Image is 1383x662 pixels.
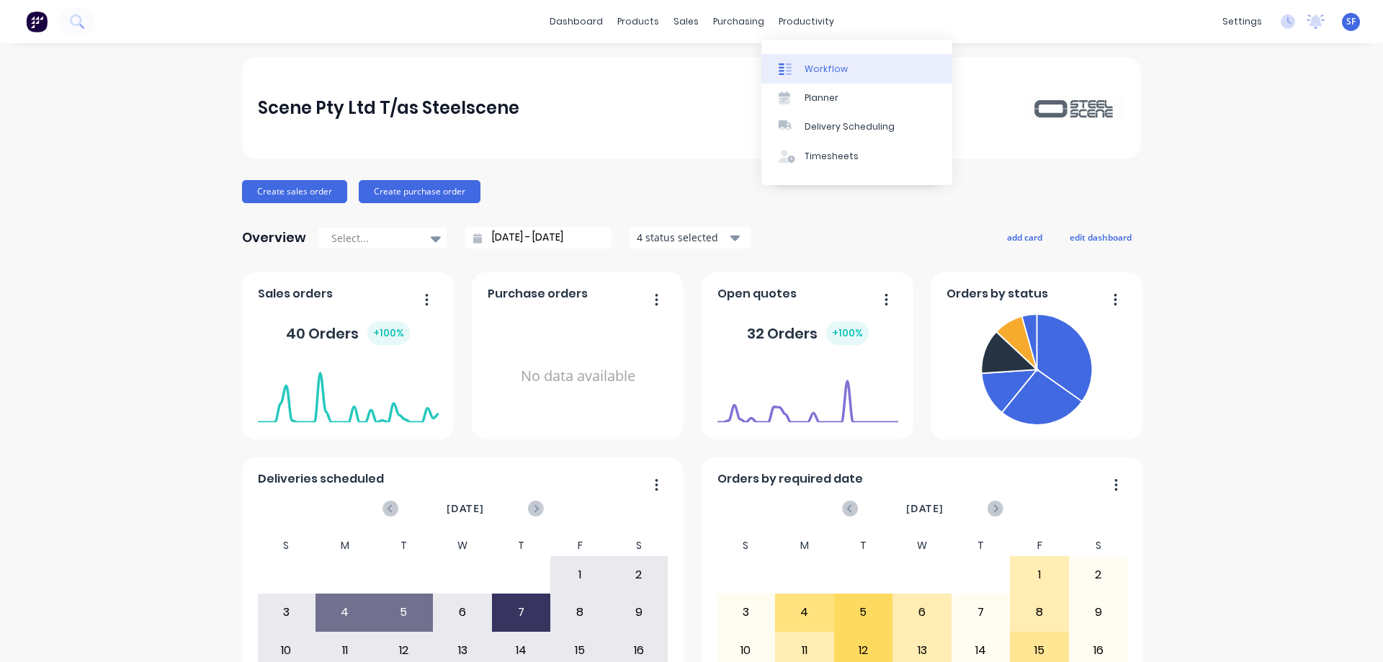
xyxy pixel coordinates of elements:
[805,91,838,104] div: Planner
[492,535,551,556] div: T
[434,594,491,630] div: 6
[610,11,666,32] div: products
[952,535,1011,556] div: T
[805,63,848,76] div: Workflow
[551,594,609,630] div: 8
[666,11,706,32] div: sales
[258,594,315,630] div: 3
[771,11,841,32] div: productivity
[1346,15,1356,28] span: SF
[242,180,347,203] button: Create sales order
[433,535,492,556] div: W
[286,321,410,345] div: 40 Orders
[805,120,895,133] div: Delivery Scheduling
[998,228,1052,246] button: add card
[906,501,944,516] span: [DATE]
[359,180,480,203] button: Create purchase order
[258,285,333,303] span: Sales orders
[946,285,1048,303] span: Orders by status
[367,321,410,345] div: + 100 %
[761,54,952,83] a: Workflow
[637,230,728,245] div: 4 status selected
[315,535,375,556] div: M
[805,150,859,163] div: Timesheets
[952,594,1010,630] div: 7
[1070,594,1127,630] div: 9
[550,535,609,556] div: F
[1011,594,1068,630] div: 8
[26,11,48,32] img: Factory
[776,594,833,630] div: 4
[447,501,484,516] span: [DATE]
[775,535,834,556] div: M
[834,535,893,556] div: T
[1060,228,1141,246] button: edit dashboard
[551,557,609,593] div: 1
[1024,95,1125,120] img: Scene Pty Ltd T/as Steelscene
[892,535,952,556] div: W
[1011,557,1068,593] div: 1
[761,112,952,141] a: Delivery Scheduling
[375,535,434,556] div: T
[717,285,797,303] span: Open quotes
[488,308,668,444] div: No data available
[1069,535,1128,556] div: S
[826,321,869,345] div: + 100 %
[258,94,519,122] div: Scene Pty Ltd T/as Steelscene
[893,594,951,630] div: 6
[761,84,952,112] a: Planner
[316,594,374,630] div: 4
[242,223,306,252] div: Overview
[375,594,433,630] div: 5
[1010,535,1069,556] div: F
[610,594,668,630] div: 9
[717,535,776,556] div: S
[717,594,775,630] div: 3
[1215,11,1269,32] div: settings
[835,594,892,630] div: 5
[761,142,952,171] a: Timesheets
[610,557,668,593] div: 2
[1070,557,1127,593] div: 2
[747,321,869,345] div: 32 Orders
[706,11,771,32] div: purchasing
[629,227,751,249] button: 4 status selected
[609,535,668,556] div: S
[542,11,610,32] a: dashboard
[493,594,550,630] div: 7
[488,285,588,303] span: Purchase orders
[257,535,316,556] div: S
